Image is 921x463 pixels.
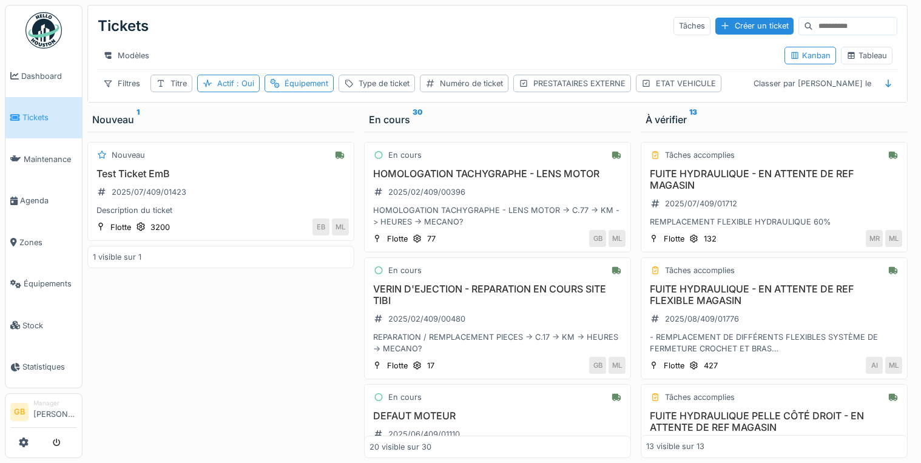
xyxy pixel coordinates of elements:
div: 2025/07/409/01712 [665,198,737,209]
div: En cours [388,265,422,276]
span: Maintenance [24,154,77,165]
div: REPARATION / REMPLACEMENT PIECES -> C.17 -> KM -> HEURES -> MECANO? [369,331,626,354]
a: Équipements [5,263,82,305]
a: Statistiques [5,346,82,388]
div: EB [312,218,329,235]
div: ETAT VEHICULE [656,78,716,89]
div: Flotte [387,360,408,371]
div: Classer par [PERSON_NAME] le [748,75,877,92]
h3: HOMOLOGATION TACHYGRAPHE - LENS MOTOR [369,168,626,180]
div: En cours [388,391,422,403]
a: Dashboard [5,55,82,97]
div: Tâches accomplies [665,265,735,276]
img: Badge_color-CXgf-gQk.svg [25,12,62,49]
div: 2025/08/409/01776 [665,313,739,325]
div: 3200 [150,221,170,233]
h3: Test Ticket EmB [93,168,349,180]
sup: 13 [689,112,697,127]
h3: FUITE HYDRAULIQUE - EN ATTENTE DE REF FLEXIBLE MAGASIN [646,283,902,306]
span: Zones [19,237,77,248]
div: Flotte [664,360,684,371]
div: À vérifier [646,112,903,127]
a: Maintenance [5,138,82,180]
div: Flotte [387,233,408,245]
a: GB Manager[PERSON_NAME] [10,399,77,428]
div: Nouveau [112,149,145,161]
li: [PERSON_NAME] [33,399,77,425]
h3: DEFAUT MOTEUR [369,410,626,422]
div: Créer un ticket [715,18,794,34]
div: 132 [704,233,717,245]
div: En cours [369,112,626,127]
div: REMPLACEMENT FLEXIBLE HYDRAULIQUE 60% [646,216,902,228]
div: Manager [33,399,77,408]
div: Titre [170,78,187,89]
div: ML [609,357,626,374]
div: 1 visible sur 1 [93,251,141,263]
div: Numéro de ticket [440,78,503,89]
div: Tableau [846,50,887,61]
div: En cours [388,149,422,161]
span: Statistiques [22,361,77,373]
div: AI [866,357,883,374]
div: Nouveau [92,112,349,127]
div: 20 visible sur 30 [369,441,431,453]
div: ML [885,230,902,247]
div: 427 [704,360,718,371]
div: 17 [427,360,434,371]
h3: VERIN D'EJECTION - REPARATION EN COURS SITE TIBI [369,283,626,306]
a: Zones [5,221,82,263]
div: 2025/06/409/01110 [388,428,460,440]
span: Équipements [24,278,77,289]
div: Description du ticket [93,204,349,216]
div: ML [885,357,902,374]
h3: FUITE HYDRAULIQUE PELLE CÔTÉ DROIT - EN ATTENTE DE REF MAGASIN [646,410,902,433]
li: GB [10,403,29,421]
div: Kanban [790,50,831,61]
div: Tâches accomplies [665,391,735,403]
div: 2025/02/409/00396 [388,186,465,198]
div: HOMOLOGATION TACHYGRAPHE - LENS MOTOR -> C.77 -> KM -> HEURES -> MECANO? [369,204,626,228]
div: Tâches [673,17,710,35]
div: MR [866,230,883,247]
sup: 1 [137,112,140,127]
div: Filtres [98,75,146,92]
div: Type de ticket [359,78,410,89]
div: Tickets [98,10,149,42]
div: Tâches accomplies [665,149,735,161]
span: Dashboard [21,70,77,82]
span: Agenda [20,195,77,206]
div: 77 [427,233,436,245]
div: 13 visible sur 13 [646,441,704,453]
div: Flotte [110,221,131,233]
a: Stock [5,305,82,346]
div: Modèles [98,47,155,64]
div: ML [609,230,626,247]
div: GB [589,230,606,247]
div: 2025/07/409/01423 [112,186,186,198]
div: 2025/02/409/00480 [388,313,465,325]
div: Flotte [664,233,684,245]
a: Agenda [5,180,82,222]
a: Tickets [5,97,82,139]
div: - REMPLACEMENT DE DIFFÉRENTS FLEXIBLES SYSTÈME DE FERMETURE CROCHET ET BRAS - NIVEAU HYDRAULIQUE [646,331,902,354]
sup: 30 [413,112,423,127]
h3: FUITE HYDRAULIQUE - EN ATTENTE DE REF MAGASIN [646,168,902,191]
span: Tickets [22,112,77,123]
div: ML [332,218,349,235]
div: PRESTATAIRES EXTERNE [533,78,626,89]
div: Équipement [285,78,328,89]
span: Stock [22,320,77,331]
div: GB [589,357,606,374]
span: : Oui [234,79,254,88]
div: Actif [217,78,254,89]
